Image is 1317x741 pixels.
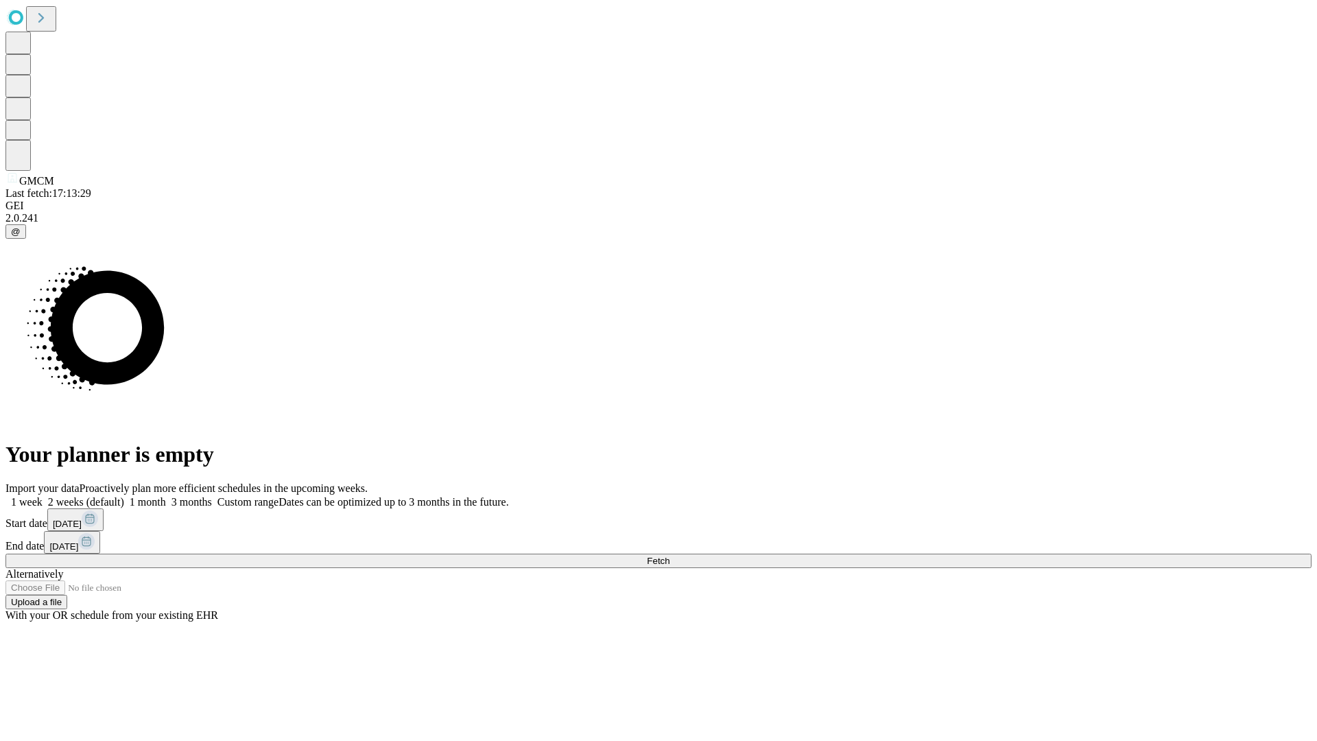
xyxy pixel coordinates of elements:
[171,496,212,508] span: 3 months
[130,496,166,508] span: 1 month
[48,496,124,508] span: 2 weeks (default)
[5,554,1312,568] button: Fetch
[5,200,1312,212] div: GEI
[5,187,91,199] span: Last fetch: 17:13:29
[5,442,1312,467] h1: Your planner is empty
[49,541,78,552] span: [DATE]
[5,595,67,609] button: Upload a file
[5,212,1312,224] div: 2.0.241
[5,531,1312,554] div: End date
[11,226,21,237] span: @
[19,175,54,187] span: GMCM
[5,609,218,621] span: With your OR schedule from your existing EHR
[5,568,63,580] span: Alternatively
[11,496,43,508] span: 1 week
[217,496,278,508] span: Custom range
[5,224,26,239] button: @
[80,482,368,494] span: Proactively plan more efficient schedules in the upcoming weeks.
[278,496,508,508] span: Dates can be optimized up to 3 months in the future.
[647,556,669,566] span: Fetch
[53,519,82,529] span: [DATE]
[47,508,104,531] button: [DATE]
[5,508,1312,531] div: Start date
[5,482,80,494] span: Import your data
[44,531,100,554] button: [DATE]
